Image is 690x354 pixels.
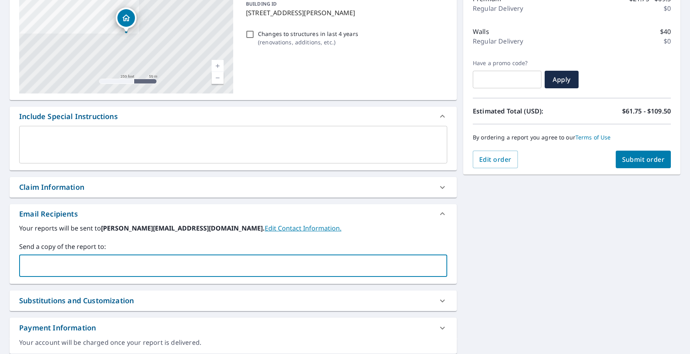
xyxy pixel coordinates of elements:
div: Email Recipients [19,209,78,219]
a: Terms of Use [575,133,611,141]
div: Your account will be charged once your report is delivered. [19,338,447,347]
p: $61.75 - $109.50 [622,106,671,116]
a: Current Level 17, Zoom Out [212,72,224,84]
label: Your reports will be sent to [19,223,447,233]
div: Include Special Instructions [10,107,457,126]
p: ( renovations, additions, etc. ) [258,38,358,46]
p: By ordering a report you agree to our [473,134,671,141]
div: Include Special Instructions [19,111,118,122]
div: Claim Information [10,177,457,197]
button: Apply [545,71,579,88]
div: Claim Information [19,182,84,193]
div: Dropped pin, building 1, Residential property, 1503 Grommon Rd Naperville, IL 60564 [116,8,137,32]
label: Send a copy of the report to: [19,242,447,251]
b: [PERSON_NAME][EMAIL_ADDRESS][DOMAIN_NAME]. [101,224,265,233]
p: $0 [664,36,671,46]
p: [STREET_ADDRESS][PERSON_NAME] [246,8,444,18]
span: Edit order [479,155,512,164]
p: Regular Delivery [473,4,523,13]
span: Apply [551,75,572,84]
p: BUILDING ID [246,0,277,7]
a: Current Level 17, Zoom In [212,60,224,72]
p: Regular Delivery [473,36,523,46]
div: Email Recipients [10,204,457,223]
p: $0 [664,4,671,13]
div: Payment Information [19,322,96,333]
p: Changes to structures in last 4 years [258,30,358,38]
a: EditContactInfo [265,224,341,233]
span: Submit order [622,155,665,164]
div: Substitutions and Customization [19,295,134,306]
p: Walls [473,27,489,36]
button: Edit order [473,151,518,168]
div: Payment Information [10,318,457,338]
p: Estimated Total (USD): [473,106,572,116]
div: Substitutions and Customization [10,290,457,311]
button: Submit order [616,151,671,168]
label: Have a promo code? [473,60,541,67]
p: $40 [660,27,671,36]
